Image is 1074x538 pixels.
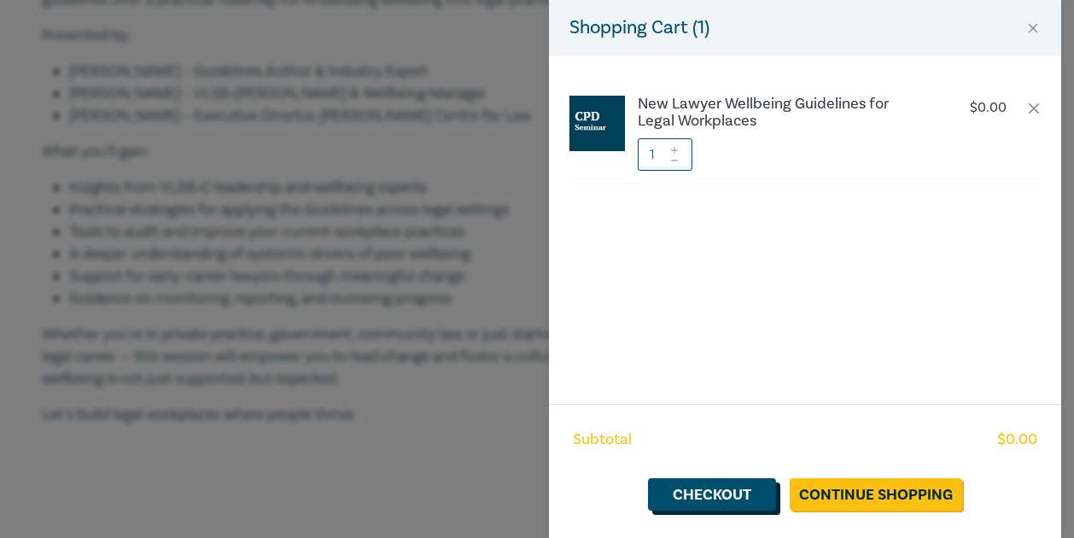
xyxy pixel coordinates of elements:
[1025,20,1041,36] button: Close
[569,14,709,42] h5: Shopping Cart ( 1 )
[569,96,625,151] img: CPD%20Seminar.jpg
[997,429,1037,451] span: $ 0.00
[638,138,692,171] input: 1
[638,96,921,130] a: New Lawyer Wellbeing Guidelines for Legal Workplaces
[790,478,962,511] a: Continue Shopping
[648,478,776,511] a: Checkout
[970,100,1007,116] p: $ 0.00
[573,429,632,451] span: Subtotal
